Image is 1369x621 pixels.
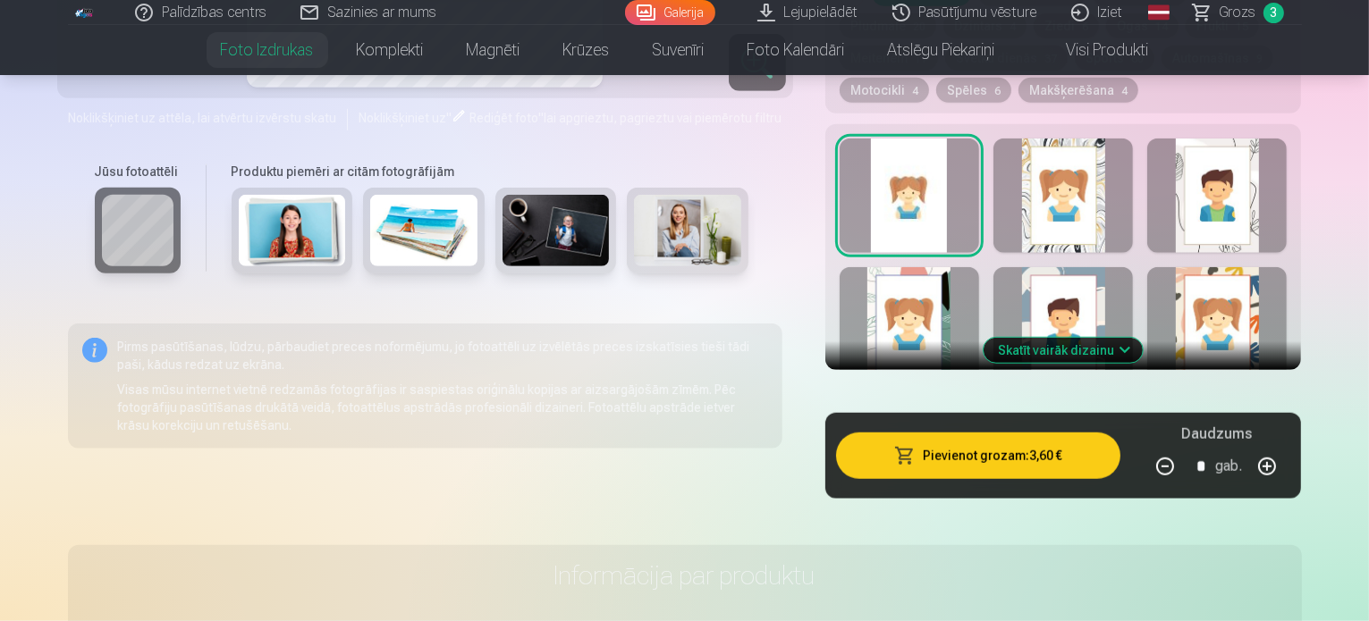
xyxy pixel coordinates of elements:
[538,111,544,125] span: "
[1017,25,1170,75] a: Visi produkti
[224,163,756,180] h6: Produktu piemēri ar citām fotogrāfijām
[446,111,452,125] span: "
[994,85,1001,97] span: 6
[866,25,1017,75] a: Atslēgu piekariņi
[984,338,1143,363] button: Skatīt vairāk dizainu
[542,25,631,75] a: Krūzes
[75,7,95,18] img: /fa1
[912,85,918,97] span: 4
[82,559,1288,592] h3: Informācija par produktu
[1263,3,1284,23] span: 3
[726,25,866,75] a: Foto kalendāri
[1215,445,1242,488] div: gab.
[1220,2,1256,23] span: Grozs
[68,109,336,127] span: Noklikšķiniet uz attēla, lai atvērtu izvērstu skatu
[359,111,446,125] span: Noklikšķiniet uz
[1121,85,1128,97] span: 4
[1018,78,1138,103] button: Makšķerēšana4
[95,163,181,180] h6: Jūsu fotoattēli
[469,111,538,125] span: Rediģēt foto
[335,25,445,75] a: Komplekti
[118,381,768,434] p: Visas mūsu internet vietnē redzamās fotogrāfijas ir saspiestas oriģinālu kopijas ar aizsargājošām...
[544,111,782,125] span: lai apgrieztu, pagrieztu vai piemērotu filtru
[631,25,726,75] a: Suvenīri
[836,432,1121,479] button: Pievienot grozam:3,60 €
[840,78,929,103] button: Motocikli4
[445,25,542,75] a: Magnēti
[199,25,335,75] a: Foto izdrukas
[1181,424,1252,445] h5: Daudzums
[936,78,1011,103] button: Spēles6
[118,338,768,373] p: Pirms pasūtīšanas, lūdzu, pārbaudiet preces noformējumu, jo fotoattēli uz izvēlētās preces izskat...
